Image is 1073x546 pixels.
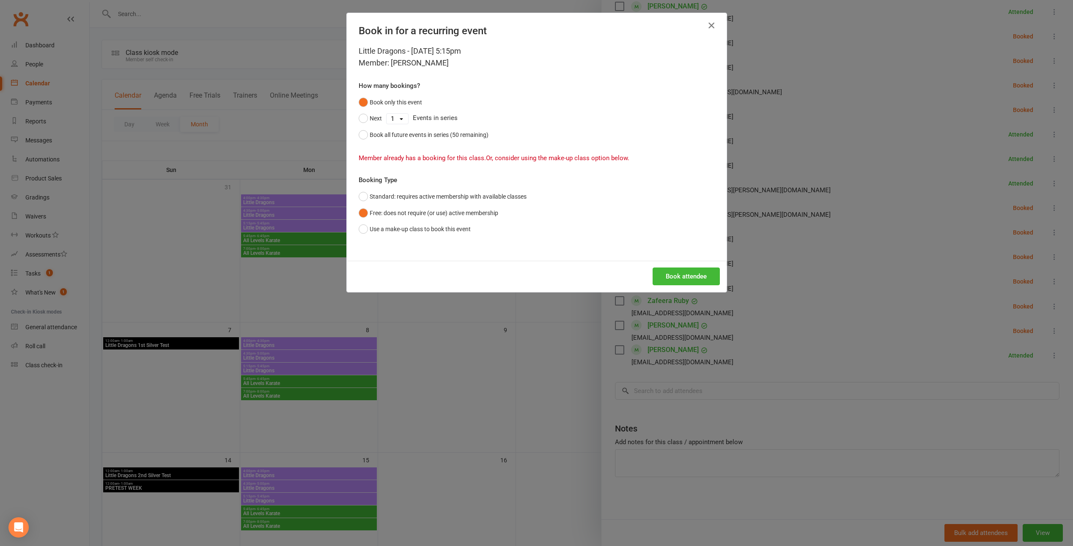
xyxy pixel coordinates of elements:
button: Next [359,110,382,126]
button: Free: does not require (or use) active membership [359,205,498,221]
div: Book all future events in series (50 remaining) [370,130,488,139]
div: Events in series [359,110,715,126]
button: Book only this event [359,94,422,110]
button: Book attendee [653,268,720,285]
label: Booking Type [359,175,397,185]
h4: Book in for a recurring event [359,25,715,37]
span: Or, consider using the make-up class option below. [486,154,629,162]
div: Open Intercom Messenger [8,517,29,538]
span: Member already has a booking for this class. [359,154,486,162]
button: Use a make-up class to book this event [359,221,471,237]
button: Close [705,19,718,32]
label: How many bookings? [359,81,420,91]
div: Little Dragons - [DATE] 5:15pm Member: [PERSON_NAME] [359,45,715,69]
button: Book all future events in series (50 remaining) [359,127,488,143]
button: Standard: requires active membership with available classes [359,188,527,205]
